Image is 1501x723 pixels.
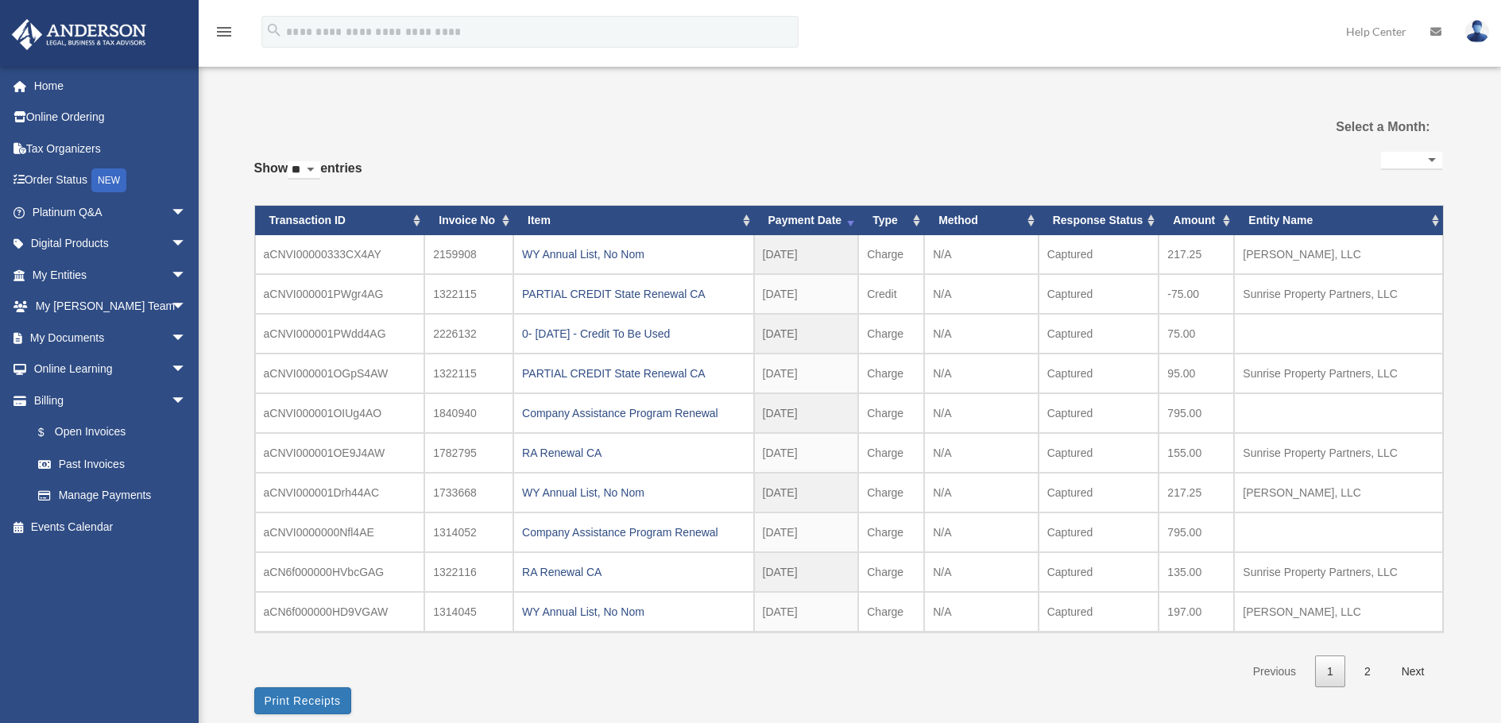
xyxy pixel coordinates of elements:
[1352,655,1383,688] a: 2
[522,442,745,464] div: RA Renewal CA
[1039,354,1159,393] td: Captured
[754,354,859,393] td: [DATE]
[424,354,513,393] td: 1322115
[11,196,211,228] a: Platinum Q&Aarrow_drop_down
[1039,314,1159,354] td: Captured
[11,164,211,197] a: Order StatusNEW
[11,385,211,416] a: Billingarrow_drop_down
[754,473,859,512] td: [DATE]
[924,235,1039,274] td: N/A
[754,314,859,354] td: [DATE]
[924,592,1039,632] td: N/A
[288,161,320,180] select: Showentries
[11,291,211,323] a: My [PERSON_NAME] Teamarrow_drop_down
[1039,274,1159,314] td: Captured
[924,512,1039,552] td: N/A
[255,206,425,235] th: Transaction ID: activate to sort column ascending
[1159,354,1234,393] td: 95.00
[11,133,211,164] a: Tax Organizers
[513,206,753,235] th: Item: activate to sort column ascending
[255,274,425,314] td: aCNVI000001PWgr4AG
[255,473,425,512] td: aCNVI000001Drh44AC
[7,19,151,50] img: Anderson Advisors Platinum Portal
[754,274,859,314] td: [DATE]
[754,592,859,632] td: [DATE]
[1039,552,1159,592] td: Captured
[265,21,283,39] i: search
[858,354,924,393] td: Charge
[1234,433,1442,473] td: Sunrise Property Partners, LLC
[11,228,211,260] a: Digital Productsarrow_drop_down
[171,196,203,229] span: arrow_drop_down
[1039,473,1159,512] td: Captured
[924,552,1039,592] td: N/A
[171,322,203,354] span: arrow_drop_down
[91,168,126,192] div: NEW
[1159,433,1234,473] td: 155.00
[754,235,859,274] td: [DATE]
[754,433,859,473] td: [DATE]
[1039,235,1159,274] td: Captured
[858,473,924,512] td: Charge
[1159,206,1234,235] th: Amount: activate to sort column ascending
[1159,512,1234,552] td: 795.00
[754,206,859,235] th: Payment Date: activate to sort column ascending
[1390,655,1437,688] a: Next
[858,433,924,473] td: Charge
[1039,393,1159,433] td: Captured
[255,393,425,433] td: aCNVI000001OIUg4AO
[255,552,425,592] td: aCN6f000000HVbcGAG
[522,243,745,265] div: WY Annual List, No Nom
[858,512,924,552] td: Charge
[754,552,859,592] td: [DATE]
[255,235,425,274] td: aCNVI00000333CX4AY
[924,314,1039,354] td: N/A
[22,448,203,480] a: Past Invoices
[424,592,513,632] td: 1314045
[215,28,234,41] a: menu
[255,512,425,552] td: aCNVI0000000Nfl4AE
[1159,314,1234,354] td: 75.00
[522,481,745,504] div: WY Annual List, No Nom
[1159,393,1234,433] td: 795.00
[424,473,513,512] td: 1733668
[11,511,211,543] a: Events Calendar
[1159,235,1234,274] td: 217.25
[858,206,924,235] th: Type: activate to sort column ascending
[924,206,1039,235] th: Method: activate to sort column ascending
[22,480,211,512] a: Manage Payments
[1039,206,1159,235] th: Response Status: activate to sort column ascending
[924,433,1039,473] td: N/A
[424,393,513,433] td: 1840940
[11,322,211,354] a: My Documentsarrow_drop_down
[858,393,924,433] td: Charge
[924,393,1039,433] td: N/A
[1039,512,1159,552] td: Captured
[754,393,859,433] td: [DATE]
[255,433,425,473] td: aCNVI000001OE9J4AW
[171,259,203,292] span: arrow_drop_down
[171,385,203,417] span: arrow_drop_down
[1234,274,1442,314] td: Sunrise Property Partners, LLC
[522,362,745,385] div: PARTIAL CREDIT State Renewal CA
[1039,433,1159,473] td: Captured
[171,228,203,261] span: arrow_drop_down
[1159,473,1234,512] td: 217.25
[22,416,211,449] a: $Open Invoices
[858,314,924,354] td: Charge
[215,22,234,41] i: menu
[424,552,513,592] td: 1322116
[424,274,513,314] td: 1322115
[858,592,924,632] td: Charge
[11,259,211,291] a: My Entitiesarrow_drop_down
[522,283,745,305] div: PARTIAL CREDIT State Renewal CA
[522,402,745,424] div: Company Assistance Program Renewal
[1465,20,1489,43] img: User Pic
[255,314,425,354] td: aCNVI000001PWdd4AG
[924,473,1039,512] td: N/A
[255,354,425,393] td: aCNVI000001OGpS4AW
[47,423,55,443] span: $
[1234,235,1442,274] td: [PERSON_NAME], LLC
[522,521,745,543] div: Company Assistance Program Renewal
[171,291,203,323] span: arrow_drop_down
